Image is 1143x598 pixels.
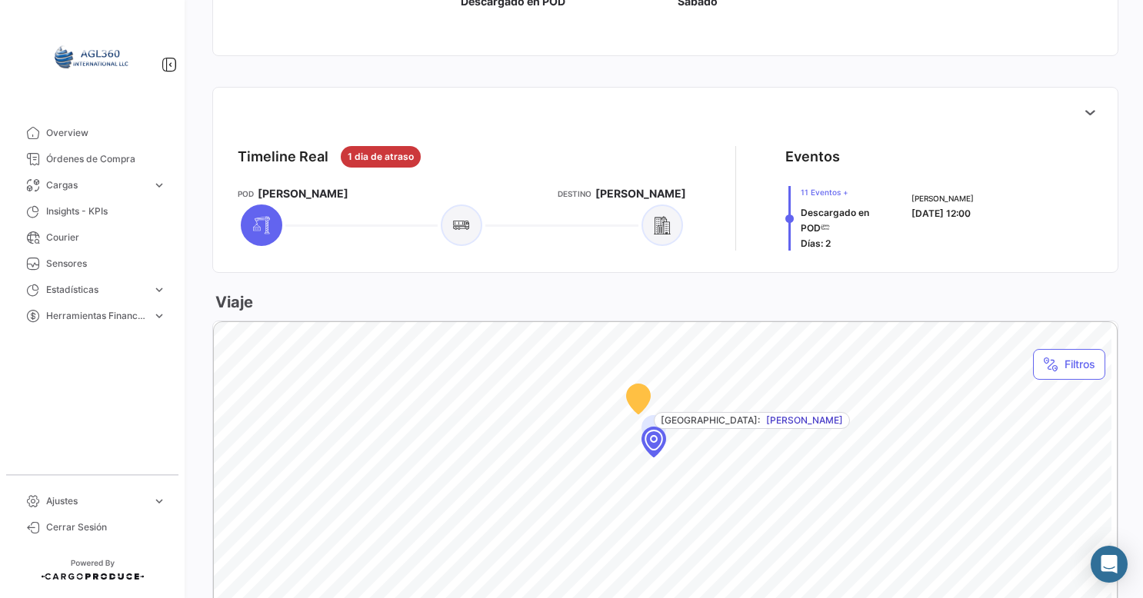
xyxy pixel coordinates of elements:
span: Sensores [46,257,166,271]
span: expand_more [152,494,166,508]
span: expand_more [152,178,166,192]
span: Días: 2 [801,238,831,249]
app-card-info-title: POD [238,188,254,200]
h3: Viaje [212,291,253,313]
div: Eventos [785,146,840,168]
span: Insights - KPIs [46,204,166,218]
span: [PERSON_NAME] [766,414,843,427]
span: [PERSON_NAME] [911,192,974,204]
span: [PERSON_NAME] [595,186,686,201]
span: expand_more [152,309,166,323]
span: expand_more [152,283,166,297]
a: Órdenes de Compra [12,146,172,172]
div: Timeline Real [238,146,328,168]
span: Órdenes de Compra [46,152,166,166]
span: [PERSON_NAME] [258,186,348,201]
span: Herramientas Financieras [46,309,146,323]
div: Map marker [641,427,666,457]
span: 11 Eventos + [801,186,893,198]
span: Overview [46,126,166,140]
span: Cerrar Sesión [46,520,166,534]
span: [DATE] 12:00 [911,208,971,219]
img: 64a6efb6-309f-488a-b1f1-3442125ebd42.png [54,18,131,95]
a: Courier [12,224,172,251]
span: Estadísticas [46,283,146,297]
a: Insights - KPIs [12,198,172,224]
span: 1 dia de atraso [348,150,414,164]
span: Cargas [46,178,146,192]
app-card-info-title: Destino [558,188,591,200]
a: Overview [12,120,172,146]
div: Abrir Intercom Messenger [1091,546,1128,583]
a: Sensores [12,251,172,277]
span: Ajustes [46,494,146,508]
span: Descargado en POD [801,207,869,234]
span: Courier [46,231,166,244]
button: Filtros [1033,349,1105,380]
